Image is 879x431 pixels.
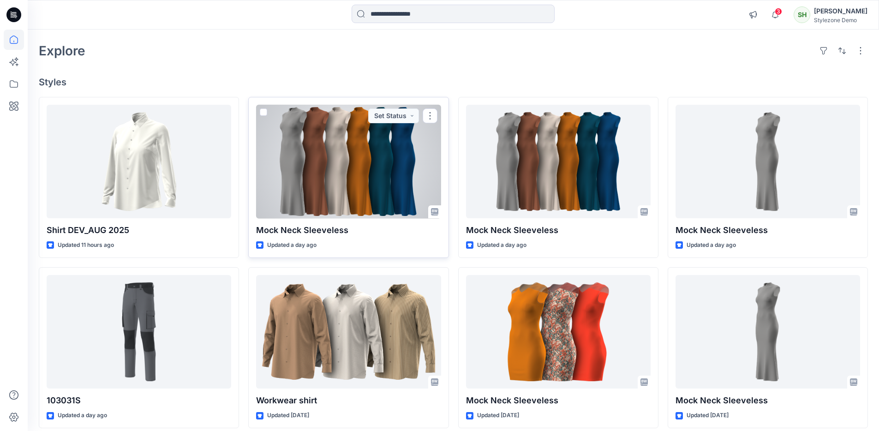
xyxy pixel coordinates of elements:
[39,43,85,58] h2: Explore
[267,411,309,420] p: Updated [DATE]
[256,224,441,237] p: Mock Neck Sleeveless
[794,6,810,23] div: SH
[256,394,441,407] p: Workwear shirt
[687,240,736,250] p: Updated a day ago
[477,411,519,420] p: Updated [DATE]
[814,17,867,24] div: Stylezone Demo
[466,275,651,389] a: Mock Neck Sleeveless
[47,394,231,407] p: 103031S
[687,411,729,420] p: Updated [DATE]
[676,224,860,237] p: Mock Neck Sleeveless
[256,105,441,219] a: Mock Neck Sleeveless
[814,6,867,17] div: [PERSON_NAME]
[267,240,317,250] p: Updated a day ago
[47,275,231,389] a: 103031S
[775,8,782,15] span: 3
[466,224,651,237] p: Mock Neck Sleeveless
[58,240,114,250] p: Updated 11 hours ago
[466,105,651,219] a: Mock Neck Sleeveless
[477,240,526,250] p: Updated a day ago
[58,411,107,420] p: Updated a day ago
[47,105,231,219] a: Shirt DEV_AUG 2025
[47,224,231,237] p: Shirt DEV_AUG 2025
[256,275,441,389] a: Workwear shirt
[39,77,868,88] h4: Styles
[676,275,860,389] a: Mock Neck Sleeveless
[676,394,860,407] p: Mock Neck Sleeveless
[466,394,651,407] p: Mock Neck Sleeveless
[676,105,860,219] a: Mock Neck Sleeveless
